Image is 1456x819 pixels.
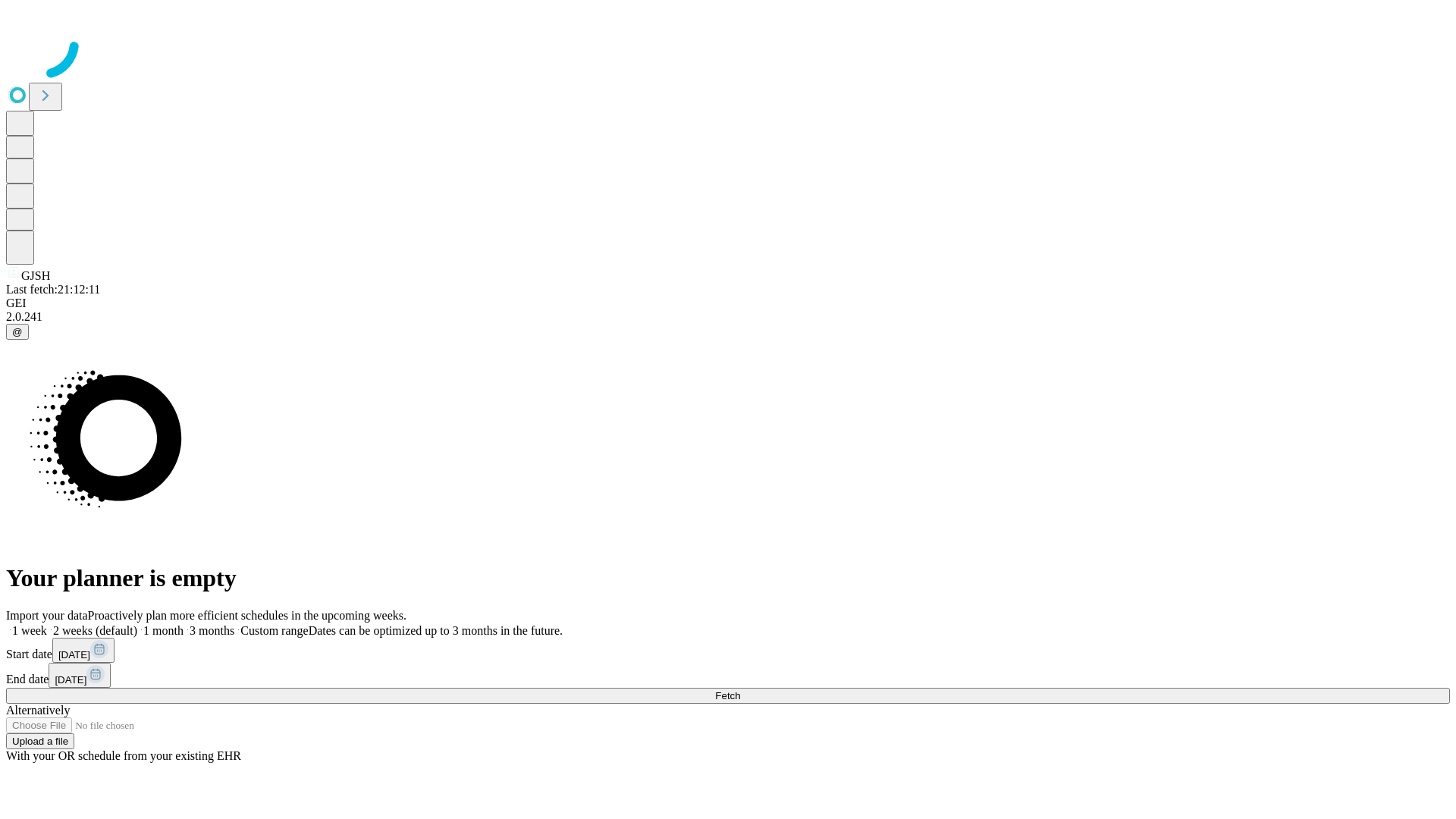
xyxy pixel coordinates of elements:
[240,624,308,637] span: Custom range
[6,688,1450,704] button: Fetch
[55,674,86,686] span: [DATE]
[6,663,1450,688] div: End date
[6,749,241,762] span: With your OR schedule from your existing EHR
[309,624,563,637] span: Dates can be optimized up to 3 months in the future.
[58,649,90,661] span: [DATE]
[21,269,50,282] span: GJSH
[6,704,70,717] span: Alternatively
[12,624,47,637] span: 1 week
[6,638,1450,663] div: Start date
[88,609,406,622] span: Proactively plan more efficient schedules in the upcoming weeks.
[6,283,100,296] span: Last fetch: 21:12:11
[6,324,29,340] button: @
[6,564,1450,592] h1: Your planner is empty
[49,663,111,688] button: [DATE]
[190,624,234,637] span: 3 months
[6,733,74,749] button: Upload a file
[715,690,740,701] span: Fetch
[52,638,115,663] button: [DATE]
[6,609,88,622] span: Import your data
[12,326,23,337] span: @
[53,624,137,637] span: 2 weeks (default)
[6,310,1450,324] div: 2.0.241
[143,624,184,637] span: 1 month
[6,297,1450,310] div: GEI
